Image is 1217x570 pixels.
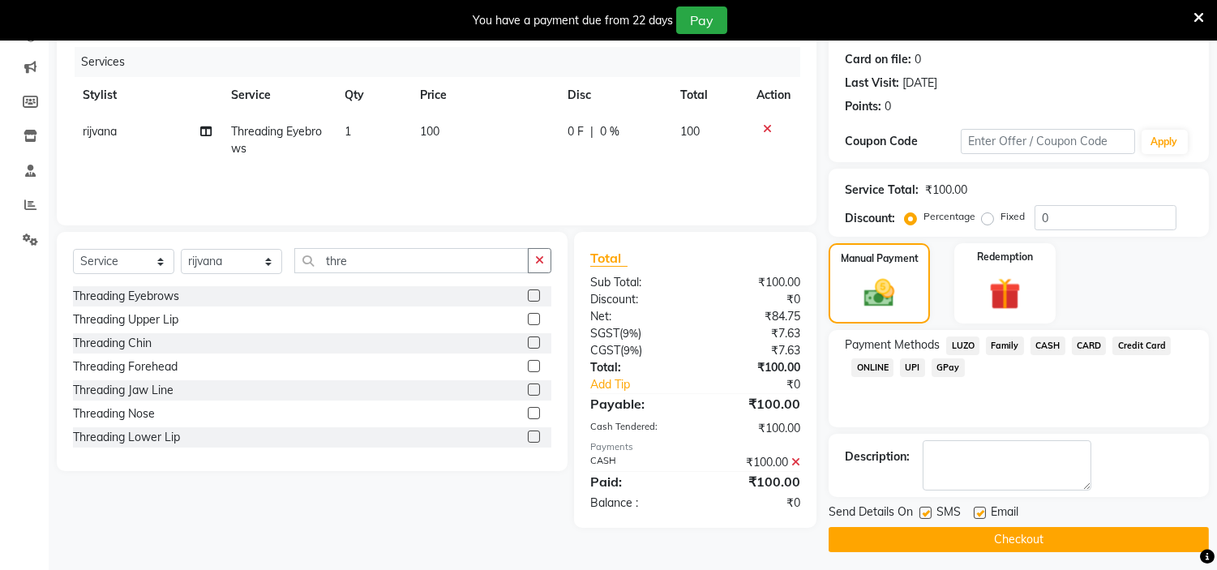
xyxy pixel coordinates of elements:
span: 0 F [568,123,584,140]
div: ( ) [578,342,696,359]
div: ₹7.63 [696,325,813,342]
span: 100 [420,124,439,139]
div: ₹84.75 [696,308,813,325]
img: _cash.svg [855,276,903,311]
a: Add Tip [578,376,715,393]
span: Threading Eyebrows [231,124,322,156]
label: Fixed [1001,209,1025,224]
div: Payments [590,440,800,454]
span: Send Details On [829,504,913,524]
button: Pay [676,6,727,34]
div: Description: [845,448,910,465]
div: ₹0 [696,291,813,308]
div: ₹100.00 [925,182,967,199]
div: ₹0 [715,376,813,393]
div: Paid: [578,472,696,491]
div: Card on file: [845,51,911,68]
span: SMS [936,504,961,524]
label: Percentage [923,209,975,224]
div: Services [75,47,812,77]
div: Threading Eyebrows [73,288,179,305]
div: You have a payment due from 22 days [473,12,673,29]
div: Discount: [845,210,895,227]
div: Total: [578,359,696,376]
div: ₹100.00 [696,454,813,471]
span: SGST [590,326,619,341]
th: Stylist [73,77,221,114]
div: ( ) [578,325,696,342]
div: Threading Chin [73,335,152,352]
th: Price [410,77,558,114]
span: GPay [932,358,965,377]
th: Disc [558,77,671,114]
span: Total [590,250,628,267]
div: Cash Tendered: [578,420,696,437]
div: [DATE] [902,75,937,92]
div: Coupon Code [845,133,961,150]
div: ₹100.00 [696,274,813,291]
span: rijvana [83,124,117,139]
input: Search or Scan [294,248,529,273]
span: Email [991,504,1018,524]
span: UPI [900,358,925,377]
span: 9% [623,344,639,357]
span: Credit Card [1112,336,1171,355]
div: Balance : [578,495,696,512]
div: Payable: [578,394,696,414]
th: Total [671,77,748,114]
div: ₹7.63 [696,342,813,359]
div: Sub Total: [578,274,696,291]
div: Discount: [578,291,696,308]
div: Last Visit: [845,75,899,92]
span: CARD [1072,336,1107,355]
label: Manual Payment [841,251,919,266]
span: CASH [1031,336,1065,355]
div: Threading Upper Lip [73,311,178,328]
label: Redemption [977,250,1033,264]
th: Service [221,77,335,114]
span: 9% [623,327,638,340]
span: 1 [345,124,351,139]
div: Points: [845,98,881,115]
span: | [590,123,594,140]
div: CASH [578,454,696,471]
div: ₹100.00 [696,359,813,376]
input: Enter Offer / Coupon Code [961,129,1134,154]
div: ₹100.00 [696,394,813,414]
div: 0 [915,51,921,68]
div: Threading Nose [73,405,155,422]
span: Payment Methods [845,336,940,354]
div: ₹100.00 [696,420,813,437]
div: Threading Jaw Line [73,382,174,399]
div: ₹100.00 [696,472,813,491]
th: Qty [335,77,410,114]
div: Net: [578,308,696,325]
th: Action [747,77,800,114]
button: Checkout [829,527,1209,552]
div: Threading Forehead [73,358,178,375]
div: Service Total: [845,182,919,199]
span: 0 % [600,123,619,140]
span: 100 [680,124,700,139]
span: CGST [590,343,620,358]
div: Threading Lower Lip [73,429,180,446]
div: 0 [885,98,891,115]
div: ₹0 [696,495,813,512]
img: _gift.svg [979,274,1031,314]
span: Family [986,336,1024,355]
button: Apply [1142,130,1188,154]
span: LUZO [946,336,979,355]
span: ONLINE [851,358,893,377]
